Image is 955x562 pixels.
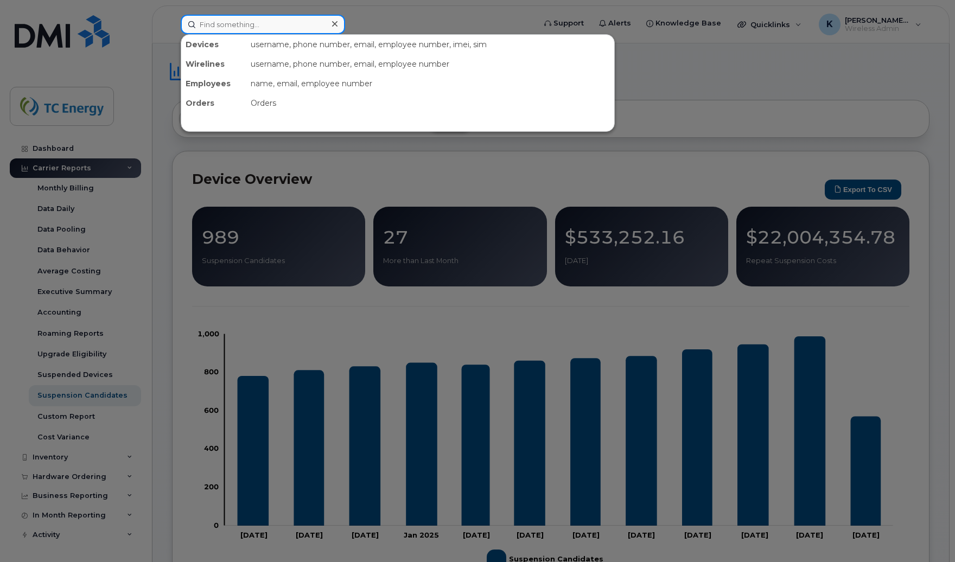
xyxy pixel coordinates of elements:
iframe: Messenger Launcher [908,515,947,554]
div: username, phone number, email, employee number, imei, sim [246,35,614,54]
div: Wirelines [181,54,246,74]
div: username, phone number, email, employee number [246,54,614,74]
div: Orders [181,93,246,113]
div: Employees [181,74,246,93]
div: Devices [181,35,246,54]
div: Orders [246,93,614,113]
div: name, email, employee number [246,74,614,93]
